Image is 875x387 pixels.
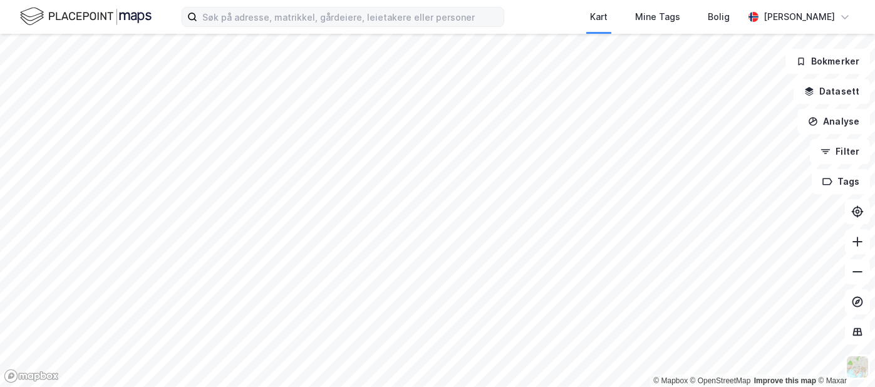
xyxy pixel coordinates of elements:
[590,9,608,24] div: Kart
[764,9,835,24] div: [PERSON_NAME]
[810,139,870,164] button: Filter
[4,369,59,383] a: Mapbox homepage
[708,9,730,24] div: Bolig
[197,8,504,26] input: Søk på adresse, matrikkel, gårdeiere, leietakere eller personer
[797,109,870,134] button: Analyse
[812,327,875,387] iframe: Chat Widget
[20,6,152,28] img: logo.f888ab2527a4732fd821a326f86c7f29.svg
[635,9,680,24] div: Mine Tags
[754,376,816,385] a: Improve this map
[653,376,688,385] a: Mapbox
[794,79,870,104] button: Datasett
[812,169,870,194] button: Tags
[690,376,751,385] a: OpenStreetMap
[785,49,870,74] button: Bokmerker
